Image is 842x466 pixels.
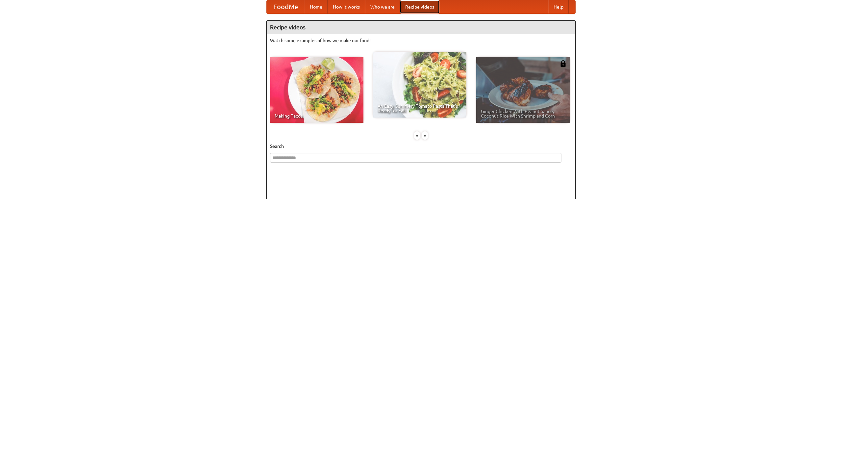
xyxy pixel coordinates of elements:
img: 483408.png [560,60,566,67]
a: Making Tacos [270,57,363,123]
p: Watch some examples of how we make our food! [270,37,572,44]
a: How it works [328,0,365,14]
a: Home [305,0,328,14]
h4: Recipe videos [267,21,575,34]
a: An Easy, Summery Tomato Pasta That's Ready for Fall [373,52,466,118]
a: FoodMe [267,0,305,14]
div: « [414,131,420,140]
a: Recipe videos [400,0,439,14]
a: Who we are [365,0,400,14]
span: Making Tacos [275,114,359,118]
h5: Search [270,143,572,150]
a: Help [548,0,569,14]
span: An Easy, Summery Tomato Pasta That's Ready for Fall [378,104,462,113]
div: » [422,131,428,140]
